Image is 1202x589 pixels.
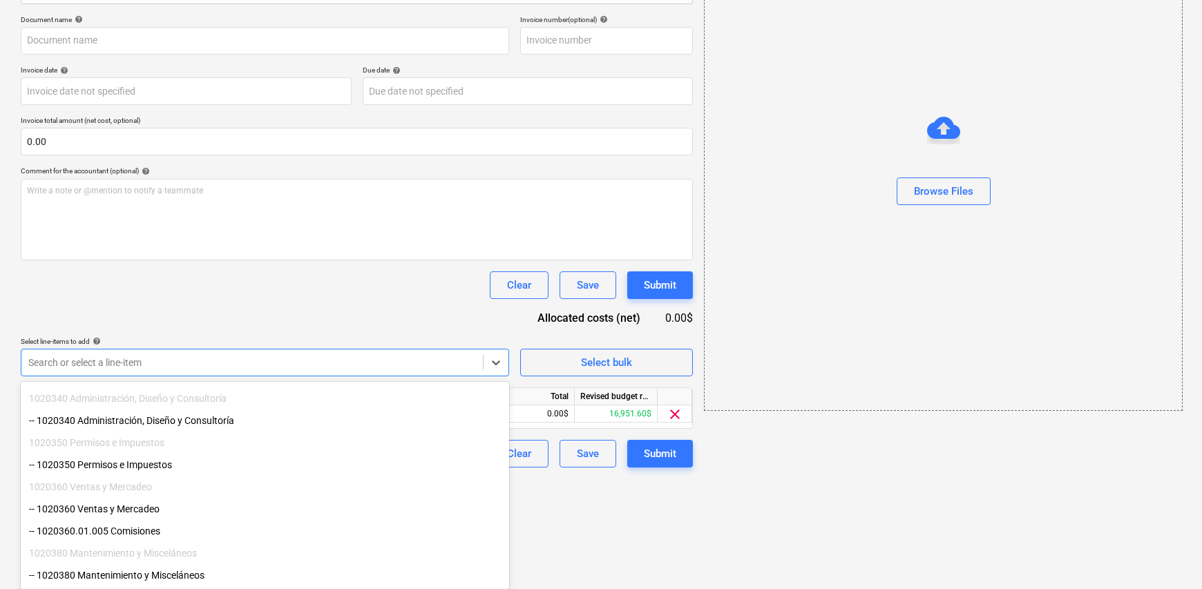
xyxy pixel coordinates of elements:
[21,15,509,24] div: Document name
[363,77,694,105] input: Due date not specified
[507,445,531,463] div: Clear
[21,542,509,564] div: 1020380 Mantenimiento y Misceláneos
[21,476,509,498] div: 1020360 Ventas y Mercadeo
[575,388,658,405] div: Revised budget remaining
[21,520,509,542] div: -- 1020360.01.005 Comisiones
[520,349,693,376] button: Select bulk
[21,387,509,409] div: 1020340 Administración, Diseño y Consultoría
[627,440,693,467] button: Submit
[490,271,548,299] button: Clear
[644,276,676,294] div: Submit
[490,440,548,467] button: Clear
[390,66,401,75] span: help
[21,166,693,175] div: Comment for the accountant (optional)
[363,66,694,75] div: Due date
[520,27,693,55] input: Invoice number
[72,15,83,23] span: help
[139,167,150,175] span: help
[520,15,693,24] div: Invoice number (optional)
[21,77,352,105] input: Invoice date not specified
[21,27,509,55] input: Document name
[667,406,683,423] span: clear
[577,445,599,463] div: Save
[21,116,693,128] p: Invoice total amount (net cost, optional)
[644,445,676,463] div: Submit
[627,271,693,299] button: Submit
[560,271,616,299] button: Save
[21,337,509,346] div: Select line-items to add
[662,310,693,326] div: 0.00$
[21,454,509,476] div: -- 1020350 Permisos e Impuestos
[90,337,101,345] span: help
[577,276,599,294] div: Save
[21,66,352,75] div: Invoice date
[21,128,693,155] input: Invoice total amount (net cost, optional)
[581,354,632,371] div: Select bulk
[597,15,608,23] span: help
[21,564,509,586] div: -- 1020380 Mantenimiento y Misceláneos
[21,432,509,454] div: 1020350 Permisos e Impuestos
[1133,523,1202,589] iframe: Chat Widget
[492,405,575,423] div: 0.00$
[492,388,575,405] div: Total
[914,182,973,200] div: Browse Files
[21,498,509,520] div: -- 1020360 Ventas y Mercadeo
[575,405,658,423] div: 16,951.60$
[57,66,68,75] span: help
[1133,523,1202,589] div: Widget de chat
[513,310,662,326] div: Allocated costs (net)
[897,177,991,205] button: Browse Files
[507,276,531,294] div: Clear
[21,409,509,432] div: -- 1020340 Administración, Diseño y Consultoría
[560,440,616,467] button: Save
